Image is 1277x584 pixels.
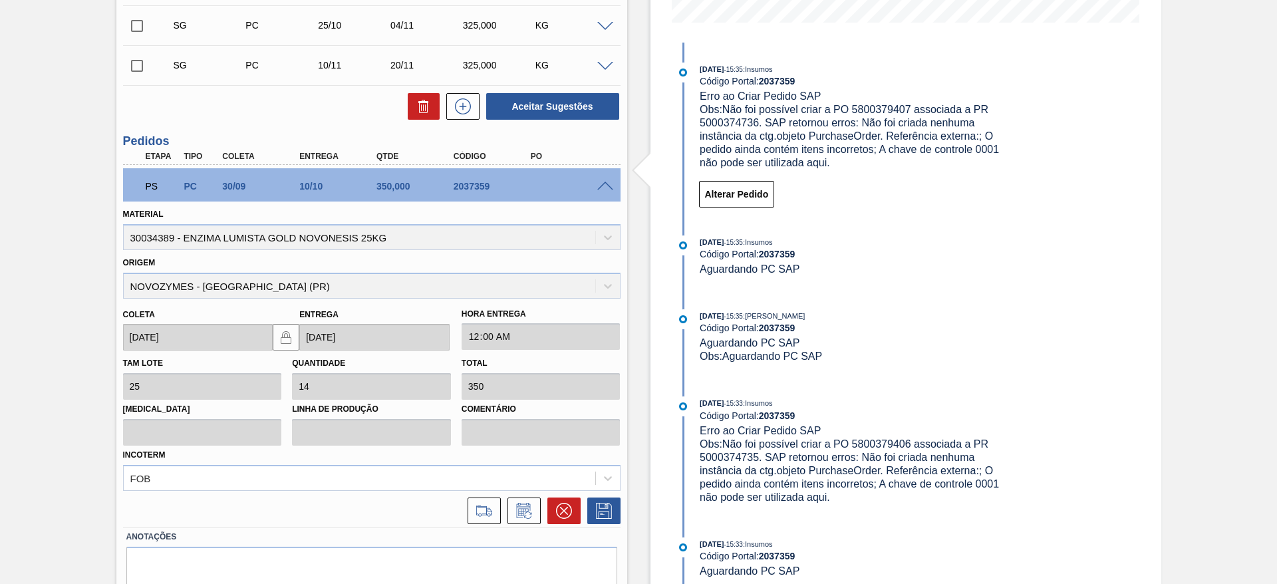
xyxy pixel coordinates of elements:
[700,76,1016,86] div: Código Portal:
[700,249,1016,259] div: Código Portal:
[462,400,621,419] label: Comentário
[700,90,821,102] span: Erro ao Criar Pedido SAP
[299,324,450,351] input: dd/mm/yyyy
[700,65,724,73] span: [DATE]
[759,551,795,561] strong: 2037359
[242,60,323,71] div: Pedido de Compra
[724,66,743,73] span: - 15:35
[581,498,621,524] div: Salvar Pedido
[501,498,541,524] div: Informar alteração no pedido
[296,181,382,192] div: 10/10/2025
[679,69,687,76] img: atual
[700,337,799,349] span: Aguardando PC SAP
[700,438,1002,503] span: Obs: Não foi possível criar a PO 5800379406 associada a PR 5000374735. SAP retornou erros: Não fo...
[700,104,1002,168] span: Obs: Não foi possível criar a PO 5800379407 associada a PR 5000374736. SAP retornou erros: Não fo...
[700,565,799,577] span: Aguardando PC SAP
[292,400,451,419] label: Linha de Produção
[743,65,773,73] span: : Insumos
[759,76,795,86] strong: 2037359
[486,93,619,120] button: Aceitar Sugestões
[724,400,743,407] span: - 15:33
[532,20,613,31] div: KG
[700,312,724,320] span: [DATE]
[679,543,687,551] img: atual
[142,152,182,161] div: Etapa
[724,313,743,320] span: - 15:35
[743,399,773,407] span: : Insumos
[679,315,687,323] img: atual
[273,324,299,351] button: locked
[724,239,743,246] span: - 15:35
[460,20,540,31] div: 325,000
[123,359,163,368] label: Tam lote
[142,172,182,201] div: Aguardando PC SAP
[743,540,773,548] span: : Insumos
[219,181,305,192] div: 30/09/2025
[123,450,166,460] label: Incoterm
[460,60,540,71] div: 325,000
[219,152,305,161] div: Coleta
[700,551,1016,561] div: Código Portal:
[373,181,460,192] div: 350,000
[462,359,488,368] label: Total
[387,20,468,31] div: 04/11/2025
[440,93,480,120] div: Nova sugestão
[541,498,581,524] div: Cancelar pedido
[700,351,822,362] span: Obs: Aguardando PC SAP
[700,540,724,548] span: [DATE]
[315,60,395,71] div: 10/11/2025
[699,181,775,208] button: Alterar Pedido
[700,410,1016,421] div: Código Portal:
[180,152,220,161] div: Tipo
[450,181,537,192] div: 2037359
[461,498,501,524] div: Ir para Composição de Carga
[123,310,155,319] label: Coleta
[123,400,282,419] label: [MEDICAL_DATA]
[170,20,251,31] div: Sugestão Criada
[292,359,345,368] label: Quantidade
[679,402,687,410] img: atual
[679,241,687,249] img: atual
[700,399,724,407] span: [DATE]
[743,238,773,246] span: : Insumos
[296,152,382,161] div: Entrega
[146,181,179,192] p: PS
[743,312,805,320] span: : [PERSON_NAME]
[759,249,795,259] strong: 2037359
[130,472,151,484] div: FOB
[373,152,460,161] div: Qtde
[724,541,743,548] span: - 15:33
[700,238,724,246] span: [DATE]
[527,152,614,161] div: PO
[700,323,1016,333] div: Código Portal:
[462,305,621,324] label: Hora Entrega
[299,310,339,319] label: Entrega
[123,134,621,148] h3: Pedidos
[123,324,273,351] input: dd/mm/yyyy
[450,152,537,161] div: Código
[315,20,395,31] div: 25/10/2025
[123,258,156,267] label: Origem
[480,92,621,121] div: Aceitar Sugestões
[759,410,795,421] strong: 2037359
[401,93,440,120] div: Excluir Sugestões
[180,181,220,192] div: Pedido de Compra
[170,60,251,71] div: Sugestão Criada
[759,323,795,333] strong: 2037359
[387,60,468,71] div: 20/11/2025
[532,60,613,71] div: KG
[126,527,617,547] label: Anotações
[278,329,294,345] img: locked
[700,263,799,275] span: Aguardando PC SAP
[242,20,323,31] div: Pedido de Compra
[123,210,164,219] label: Material
[700,425,821,436] span: Erro ao Criar Pedido SAP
